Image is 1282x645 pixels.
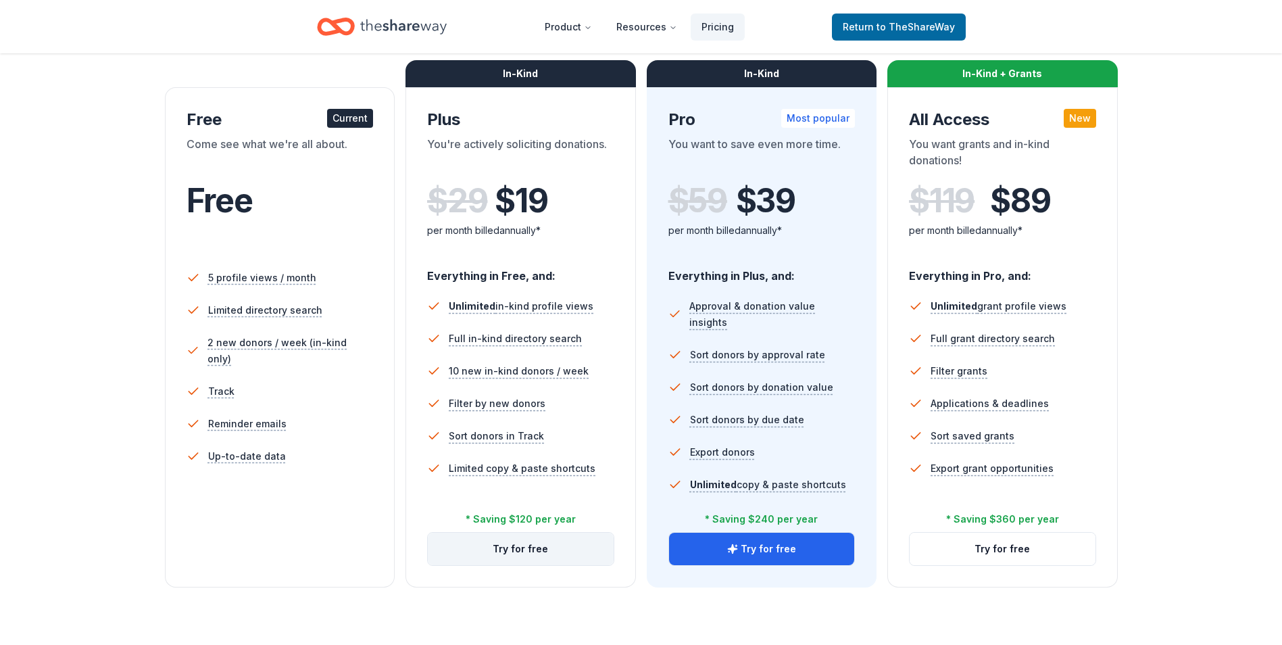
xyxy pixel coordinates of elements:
[669,533,855,565] button: Try for free
[427,222,614,239] div: per month billed annually*
[317,11,447,43] a: Home
[428,533,614,565] button: Try for free
[449,331,582,347] span: Full in-kind directory search
[931,428,1014,444] span: Sort saved grants
[427,256,614,285] div: Everything in Free, and:
[931,300,977,312] span: Unlimited
[736,182,795,220] span: $ 39
[495,182,547,220] span: $ 19
[931,460,1054,477] span: Export grant opportunities
[705,511,818,527] div: * Saving $240 per year
[691,14,745,41] a: Pricing
[1064,109,1096,128] div: New
[909,136,1096,174] div: You want grants and in-kind donations!
[427,109,614,130] div: Plus
[781,109,855,128] div: Most popular
[647,60,877,87] div: In-Kind
[208,270,316,286] span: 5 profile views / month
[843,19,955,35] span: Return
[466,511,576,527] div: * Saving $120 per year
[931,396,1049,412] span: Applications & deadlines
[449,300,495,312] span: Unlimited
[909,109,1096,130] div: All Access
[690,379,833,396] span: Sort donors by donation value
[909,222,1096,239] div: per month billed annually*
[606,14,688,41] button: Resources
[187,181,253,220] span: Free
[207,335,373,367] span: 2 new donors / week (in-kind only)
[690,412,804,428] span: Sort donors by due date
[208,448,286,464] span: Up-to-date data
[534,11,745,43] nav: Main
[909,256,1096,285] div: Everything in Pro, and:
[689,298,855,331] span: Approval & donation value insights
[449,396,545,412] span: Filter by new donors
[690,479,846,490] span: copy & paste shortcuts
[668,256,856,285] div: Everything in Plus, and:
[449,428,544,444] span: Sort donors in Track
[668,222,856,239] div: per month billed annually*
[208,383,235,400] span: Track
[690,479,737,490] span: Unlimited
[690,347,825,363] span: Sort donors by approval rate
[877,21,955,32] span: to TheShareWay
[208,416,287,432] span: Reminder emails
[887,60,1118,87] div: In-Kind + Grants
[327,109,373,128] div: Current
[931,363,987,379] span: Filter grants
[187,136,374,174] div: Come see what we're all about.
[690,444,755,460] span: Export donors
[832,14,966,41] a: Returnto TheShareWay
[187,109,374,130] div: Free
[449,460,595,477] span: Limited copy & paste shortcuts
[449,363,589,379] span: 10 new in-kind donors / week
[668,109,856,130] div: Pro
[449,300,593,312] span: in-kind profile views
[931,300,1066,312] span: grant profile views
[990,182,1050,220] span: $ 89
[910,533,1095,565] button: Try for free
[931,331,1055,347] span: Full grant directory search
[405,60,636,87] div: In-Kind
[534,14,603,41] button: Product
[668,136,856,174] div: You want to save even more time.
[208,302,322,318] span: Limited directory search
[427,136,614,174] div: You're actively soliciting donations.
[946,511,1059,527] div: * Saving $360 per year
